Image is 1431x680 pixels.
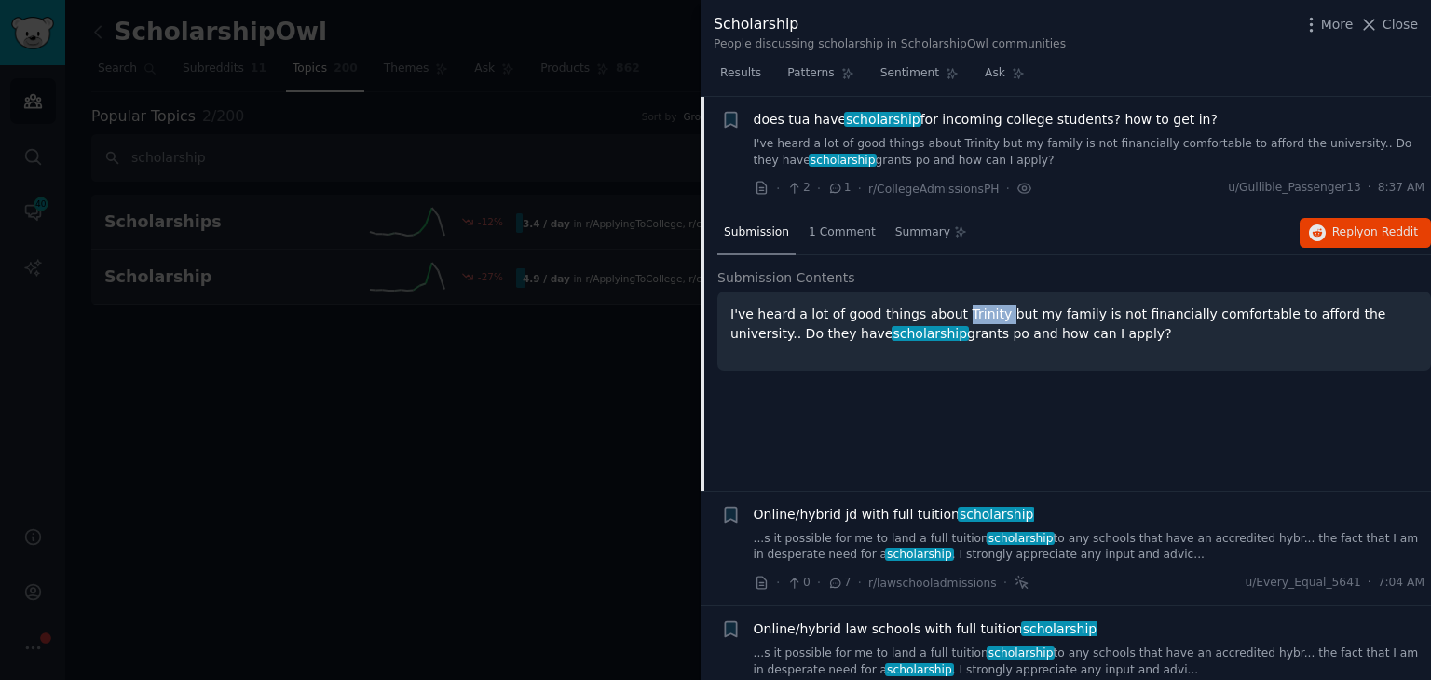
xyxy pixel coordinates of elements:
span: Summary [895,224,950,241]
span: scholarship [987,646,1055,660]
button: More [1302,15,1354,34]
span: 8:37 AM [1378,180,1424,197]
span: scholarship [892,326,969,341]
span: 1 Comment [809,224,876,241]
span: Results [720,65,761,82]
span: scholarship [885,663,953,676]
span: Submission [724,224,789,241]
span: 7:04 AM [1378,575,1424,592]
a: does tua havescholarshipfor incoming college students? how to get in? [754,110,1218,129]
span: 0 [786,575,810,592]
span: Submission Contents [717,268,855,288]
a: ...s it possible for me to land a full tuitionscholarshipto any schools that have an accredited h... [754,531,1425,564]
a: Results [714,59,768,97]
span: Close [1383,15,1418,34]
a: Ask [978,59,1031,97]
span: Sentiment [880,65,939,82]
span: · [1003,573,1007,592]
span: scholarship [987,532,1055,545]
span: u/Gullible_Passenger13 [1228,180,1361,197]
a: Online/hybrid law schools with full tuitionscholarship [754,619,1097,639]
span: 7 [827,575,851,592]
span: scholarship [958,507,1035,522]
span: does tua have for incoming college students? how to get in? [754,110,1218,129]
span: · [1006,179,1010,198]
span: · [776,573,780,592]
span: · [776,179,780,198]
span: · [858,573,862,592]
span: Reply [1332,224,1418,241]
span: · [817,573,821,592]
button: Replyon Reddit [1300,218,1431,248]
button: Close [1359,15,1418,34]
span: Online/hybrid jd with full tuition [754,505,1034,524]
p: I've heard a lot of good things about Trinity but my family is not financially comfortable to aff... [730,305,1418,344]
span: · [1368,180,1371,197]
a: Online/hybrid jd with full tuitionscholarship [754,505,1034,524]
a: ...s it possible for me to land a full tuitionscholarshipto any schools that have an accredited h... [754,646,1425,678]
span: r/CollegeAdmissionsPH [868,183,1000,196]
span: Ask [985,65,1005,82]
div: Scholarship [714,13,1066,36]
a: Patterns [781,59,860,97]
span: 2 [786,180,810,197]
span: · [1368,575,1371,592]
span: 1 [827,180,851,197]
span: r/lawschooladmissions [868,577,997,590]
span: on Reddit [1364,225,1418,238]
div: People discussing scholarship in ScholarshipOwl communities [714,36,1066,53]
span: scholarship [809,154,877,167]
span: · [817,179,821,198]
span: More [1321,15,1354,34]
a: I've heard a lot of good things about Trinity but my family is not financially comfortable to aff... [754,136,1425,169]
span: scholarship [885,548,953,561]
a: Sentiment [874,59,965,97]
span: · [858,179,862,198]
span: Patterns [787,65,834,82]
span: Online/hybrid law schools with full tuition [754,619,1097,639]
span: u/Every_Equal_5641 [1245,575,1360,592]
span: scholarship [1021,621,1098,636]
span: scholarship [844,112,921,127]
